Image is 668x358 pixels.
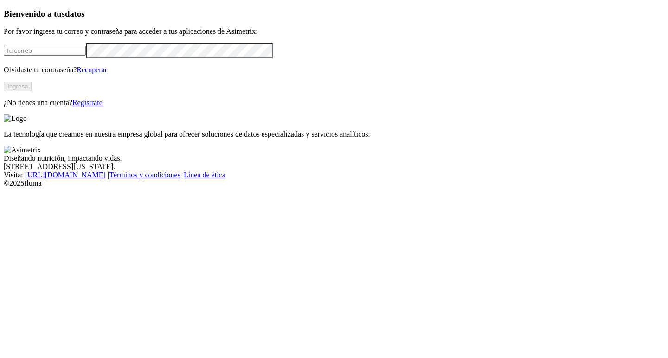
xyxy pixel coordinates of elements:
[4,163,664,171] div: [STREET_ADDRESS][US_STATE].
[4,171,664,179] div: Visita : | |
[4,66,664,74] p: Olvidaste tu contraseña?
[25,171,106,179] a: [URL][DOMAIN_NAME]
[109,171,180,179] a: Términos y condiciones
[4,99,664,107] p: ¿No tienes una cuenta?
[4,82,32,91] button: Ingresa
[77,66,107,74] a: Recuperar
[4,114,27,123] img: Logo
[4,154,664,163] div: Diseñando nutrición, impactando vidas.
[4,179,664,188] div: © 2025 Iluma
[72,99,103,107] a: Regístrate
[4,27,664,36] p: Por favor ingresa tu correo y contraseña para acceder a tus aplicaciones de Asimetrix:
[4,9,664,19] h3: Bienvenido a tus
[65,9,85,19] span: datos
[184,171,225,179] a: Línea de ética
[4,46,86,56] input: Tu correo
[4,130,664,138] p: La tecnología que creamos en nuestra empresa global para ofrecer soluciones de datos especializad...
[4,146,41,154] img: Asimetrix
